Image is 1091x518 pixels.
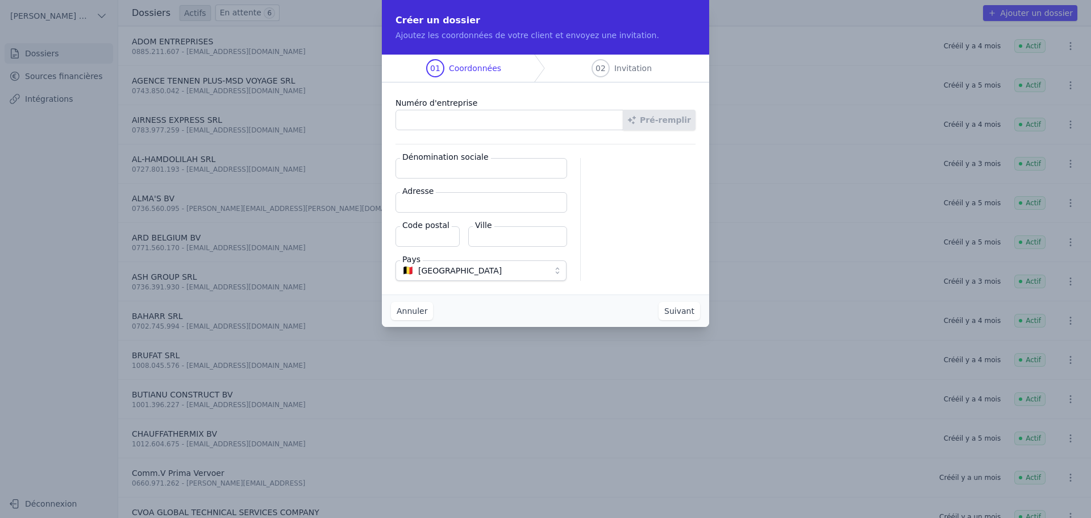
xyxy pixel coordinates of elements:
[614,63,652,74] span: Invitation
[395,14,696,27] h2: Créer un dossier
[391,302,433,320] button: Annuler
[395,96,696,110] label: Numéro d'entreprise
[400,151,491,163] label: Dénomination sociale
[623,110,696,130] button: Pré-remplir
[402,267,414,274] span: 🇧🇪
[400,185,436,197] label: Adresse
[473,219,494,231] label: Ville
[430,63,440,74] span: 01
[400,254,423,265] label: Pays
[395,30,696,41] p: Ajoutez les coordonnées de votre client et envoyez une invitation.
[418,264,502,277] span: [GEOGRAPHIC_DATA]
[596,63,606,74] span: 02
[449,63,501,74] span: Coordonnées
[400,219,452,231] label: Code postal
[395,260,567,281] button: 🇧🇪 [GEOGRAPHIC_DATA]
[382,55,709,82] nav: Progress
[659,302,700,320] button: Suivant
